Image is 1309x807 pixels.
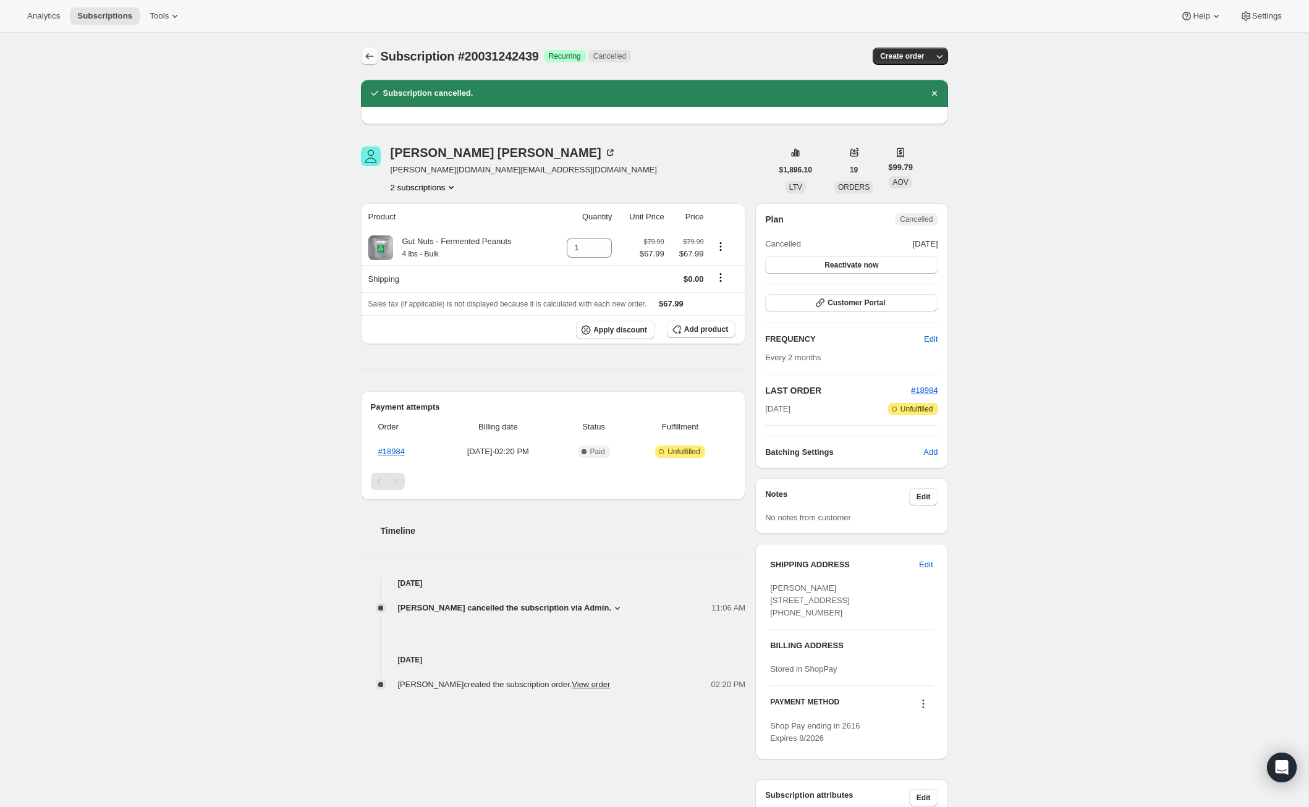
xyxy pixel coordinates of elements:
[20,7,67,25] button: Analytics
[711,602,745,614] span: 11:06 AM
[924,333,938,345] span: Edit
[850,165,858,175] span: 19
[770,640,933,652] h3: BILLING ADDRESS
[683,238,703,245] small: $79.99
[824,260,878,270] span: Reactivate now
[361,265,551,292] th: Shipping
[772,161,820,179] button: $1,896.10
[770,583,850,617] span: [PERSON_NAME] [STREET_ADDRESS] [PHONE_NUMBER]
[842,161,865,179] button: 19
[371,413,438,441] th: Order
[391,164,657,176] span: [PERSON_NAME][DOMAIN_NAME][EMAIL_ADDRESS][DOMAIN_NAME]
[590,447,605,457] span: Paid
[916,442,945,462] button: Add
[684,324,728,334] span: Add product
[900,214,933,224] span: Cancelled
[632,421,728,433] span: Fulfillment
[593,51,626,61] span: Cancelled
[770,721,860,743] span: Shop Pay ending in 2616 Expires 8/2026
[917,793,931,803] span: Edit
[711,240,731,253] button: Product actions
[361,577,746,589] h4: [DATE]
[576,321,654,339] button: Apply discount
[770,664,837,674] span: Stored in ShopPay
[398,602,612,614] span: [PERSON_NAME] cancelled the subscription via Admin.
[765,256,938,274] button: Reactivate now
[765,238,801,250] span: Cancelled
[616,203,667,230] th: Unit Price
[551,203,616,230] th: Quantity
[765,384,911,397] h2: LAST ORDER
[838,183,870,192] span: ORDERS
[1267,753,1297,782] div: Open Intercom Messenger
[765,513,851,522] span: No notes from customer
[913,238,938,250] span: [DATE]
[909,789,938,806] button: Edit
[711,678,746,691] span: 02:20 PM
[789,183,802,192] span: LTV
[402,250,439,258] small: 4 lbs - Bulk
[77,11,132,21] span: Subscriptions
[770,697,839,714] h3: PAYMENT METHOD
[361,146,381,166] span: Rhys Marsh
[1252,11,1282,21] span: Settings
[917,329,945,349] button: Edit
[381,525,746,537] h2: Timeline
[27,11,60,21] span: Analytics
[873,48,931,65] button: Create order
[361,654,746,666] h4: [DATE]
[644,238,664,245] small: $79.99
[70,7,140,25] button: Subscriptions
[441,446,555,458] span: [DATE] · 02:20 PM
[911,384,938,397] button: #18984
[711,271,731,284] button: Shipping actions
[640,248,664,260] span: $67.99
[371,473,736,490] nav: Pagination
[765,333,924,345] h2: FREQUENCY
[828,298,885,308] span: Customer Portal
[361,48,378,65] button: Subscriptions
[368,300,647,308] span: Sales tax (if applicable) is not displayed because it is calculated with each new order.
[765,789,909,806] h3: Subscription attributes
[1173,7,1229,25] button: Help
[892,178,908,187] span: AOV
[659,299,684,308] span: $67.99
[393,235,512,260] div: Gut Nuts - Fermented Peanuts
[1232,7,1289,25] button: Settings
[398,680,611,689] span: [PERSON_NAME] created the subscription order.
[391,146,616,159] div: [PERSON_NAME] [PERSON_NAME]
[923,446,938,458] span: Add
[911,386,938,395] a: #18984
[668,203,708,230] th: Price
[1193,11,1209,21] span: Help
[765,403,790,415] span: [DATE]
[667,321,735,338] button: Add product
[398,602,624,614] button: [PERSON_NAME] cancelled the subscription via Admin.
[765,294,938,311] button: Customer Portal
[383,87,473,99] h2: Subscription cancelled.
[880,51,924,61] span: Create order
[684,274,704,284] span: $0.00
[888,161,913,174] span: $99.79
[926,85,943,102] button: Dismiss notification
[909,488,938,505] button: Edit
[378,447,405,456] a: #18984
[381,49,539,63] span: Subscription #20031242439
[572,680,610,689] a: View order
[441,421,555,433] span: Billing date
[900,404,933,414] span: Unfulfilled
[150,11,169,21] span: Tools
[562,421,624,433] span: Status
[765,213,784,226] h2: Plan
[593,325,647,335] span: Apply discount
[672,248,704,260] span: $67.99
[667,447,700,457] span: Unfulfilled
[779,165,812,175] span: $1,896.10
[765,353,821,362] span: Every 2 months
[912,555,940,575] button: Edit
[142,7,189,25] button: Tools
[919,559,933,571] span: Edit
[765,446,923,458] h6: Batching Settings
[917,492,931,502] span: Edit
